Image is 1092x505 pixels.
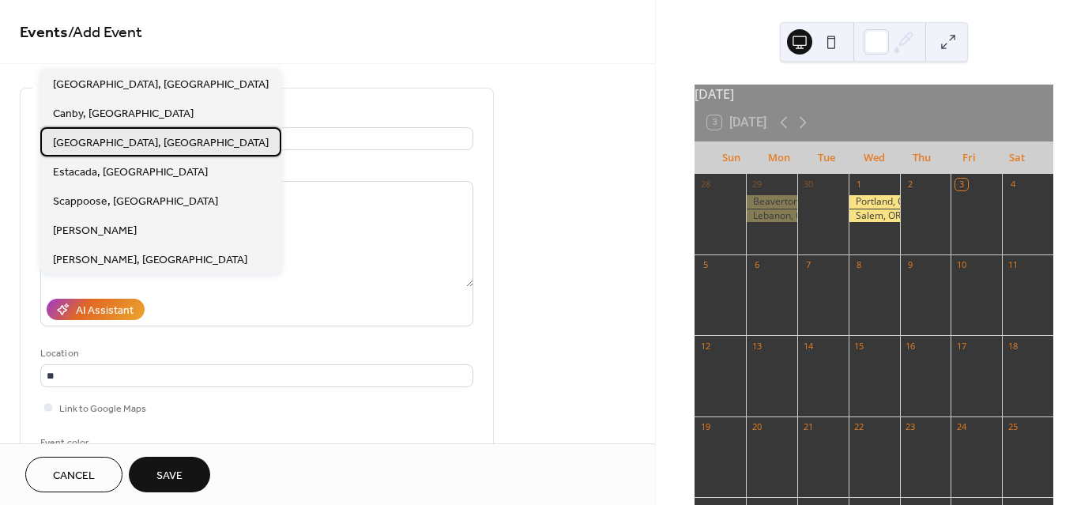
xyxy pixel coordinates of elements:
div: 15 [853,340,865,352]
div: 24 [955,421,967,433]
div: 4 [1007,179,1019,190]
div: 22 [853,421,865,433]
div: 13 [751,340,763,352]
div: Mon [755,142,802,174]
span: / Add Event [68,17,142,48]
a: Events [20,17,68,48]
div: 19 [699,421,711,433]
div: Tue [803,142,850,174]
div: 6 [751,259,763,271]
div: 1 [853,179,865,190]
span: Canby, [GEOGRAPHIC_DATA] [53,105,194,122]
div: 3 [955,179,967,190]
div: 5 [699,259,711,271]
div: 23 [905,421,917,433]
div: 29 [751,179,763,190]
span: Save [156,468,183,484]
div: [DATE] [695,85,1053,104]
div: Fri [945,142,992,174]
div: Sun [707,142,755,174]
div: 17 [955,340,967,352]
div: 14 [802,340,814,352]
div: 10 [955,259,967,271]
button: Save [129,457,210,492]
div: 16 [905,340,917,352]
div: Lebanon, OR [746,209,797,223]
span: [GEOGRAPHIC_DATA], [GEOGRAPHIC_DATA] [53,76,269,92]
span: Scappoose, [GEOGRAPHIC_DATA] [53,193,218,209]
span: [PERSON_NAME] [53,222,137,239]
div: AI Assistant [76,303,134,319]
div: 20 [751,421,763,433]
div: Salem, OR [849,209,900,223]
div: 18 [1007,340,1019,352]
div: 11 [1007,259,1019,271]
div: Wed [850,142,898,174]
span: Estacada, [GEOGRAPHIC_DATA] [53,164,208,180]
div: Event color [40,435,159,451]
div: 28 [699,179,711,190]
div: Thu [898,142,945,174]
span: Link to Google Maps [59,401,146,417]
div: Sat [993,142,1041,174]
div: Location [40,345,470,362]
div: Beaverton, OR [746,195,797,209]
div: 8 [853,259,865,271]
div: 2 [905,179,917,190]
div: 30 [802,179,814,190]
div: 25 [1007,421,1019,433]
div: 21 [802,421,814,433]
button: Cancel [25,457,122,492]
span: [GEOGRAPHIC_DATA], [GEOGRAPHIC_DATA] [53,134,269,151]
div: 7 [802,259,814,271]
div: 9 [905,259,917,271]
div: Portland, OR [849,195,900,209]
span: [PERSON_NAME], [GEOGRAPHIC_DATA] [53,251,247,268]
button: AI Assistant [47,299,145,320]
div: 12 [699,340,711,352]
span: Cancel [53,468,95,484]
